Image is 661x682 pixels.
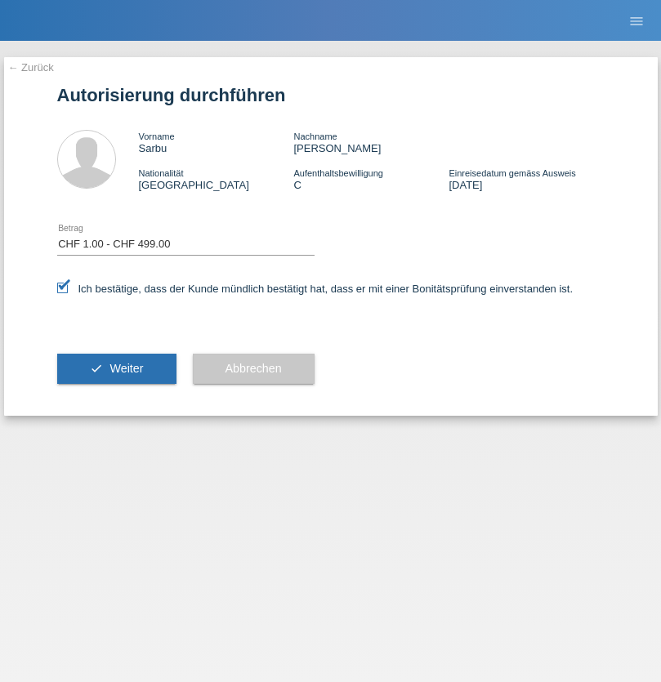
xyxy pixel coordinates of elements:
[293,131,337,141] span: Nachname
[139,130,294,154] div: Sarbu
[293,130,449,154] div: [PERSON_NAME]
[109,362,143,375] span: Weiter
[8,61,54,74] a: ← Zurück
[57,354,176,385] button: check Weiter
[293,168,382,178] span: Aufenthaltsbewilligung
[139,168,184,178] span: Nationalität
[139,131,175,141] span: Vorname
[90,362,103,375] i: check
[139,167,294,191] div: [GEOGRAPHIC_DATA]
[193,354,315,385] button: Abbrechen
[620,16,653,25] a: menu
[226,362,282,375] span: Abbrechen
[57,85,605,105] h1: Autorisierung durchführen
[57,283,574,295] label: Ich bestätige, dass der Kunde mündlich bestätigt hat, dass er mit einer Bonitätsprüfung einversta...
[449,167,604,191] div: [DATE]
[293,167,449,191] div: C
[449,168,575,178] span: Einreisedatum gemäss Ausweis
[628,13,645,29] i: menu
